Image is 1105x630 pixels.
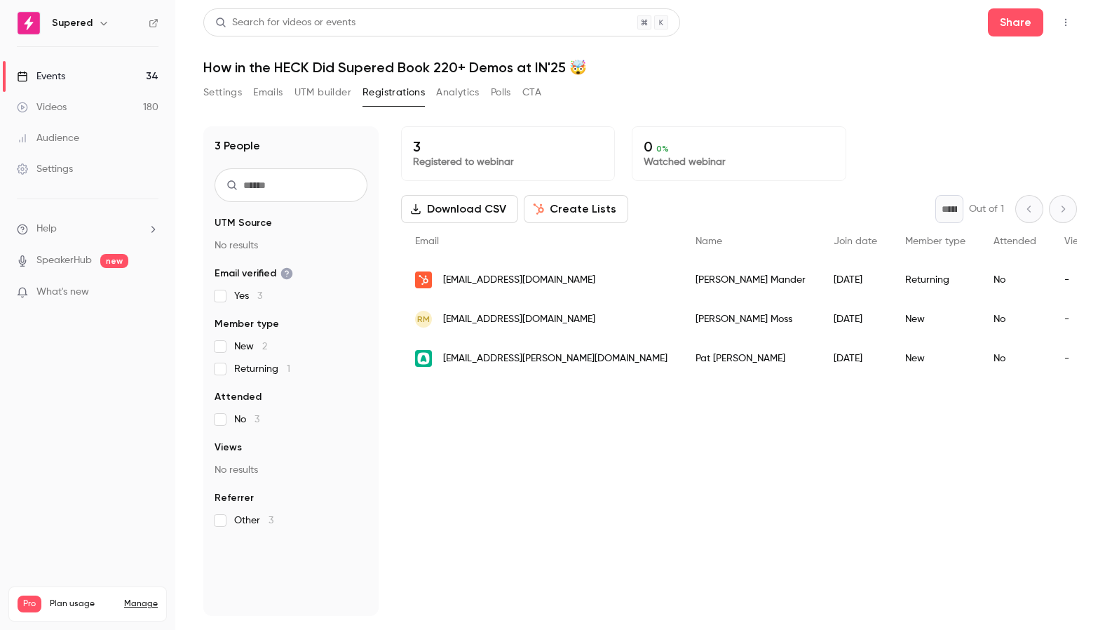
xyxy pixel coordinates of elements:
[522,81,541,104] button: CTA
[417,313,430,326] span: RM
[1050,300,1104,339] div: -
[215,239,367,253] p: No results
[656,144,669,154] span: 0 %
[891,300,979,339] div: New
[215,216,367,528] section: facet-groups
[17,131,79,145] div: Audience
[415,272,432,288] img: hubspot.com
[1050,339,1104,378] div: -
[17,162,73,176] div: Settings
[443,351,667,366] span: [EMAIL_ADDRESS][PERSON_NAME][DOMAIN_NAME]
[100,254,128,268] span: new
[18,596,41,612] span: Pro
[362,81,425,104] button: Registrations
[287,364,290,374] span: 1
[215,441,242,455] span: Views
[215,390,262,404] span: Attended
[1064,236,1090,246] span: Views
[215,138,260,154] h1: 3 People
[50,598,116,610] span: Plan usage
[253,81,283,104] button: Emails
[988,8,1043,36] button: Share
[644,138,834,155] p: 0
[401,195,518,223] button: Download CSV
[1050,260,1104,300] div: -
[255,415,259,424] span: 3
[491,81,511,104] button: Polls
[234,514,273,528] span: Other
[17,222,158,236] li: help-dropdown-opener
[979,300,1050,339] div: No
[994,236,1036,246] span: Attended
[696,236,722,246] span: Name
[234,340,267,354] span: New
[124,598,158,610] a: Manage
[820,300,891,339] div: [DATE]
[443,312,595,327] span: [EMAIL_ADDRESS][DOMAIN_NAME]
[234,413,259,427] span: No
[820,339,891,378] div: [DATE]
[682,300,820,339] div: [PERSON_NAME] Moss
[413,155,603,169] p: Registered to webinar
[891,260,979,300] div: Returning
[215,491,254,505] span: Referrer
[215,317,279,331] span: Member type
[257,291,262,301] span: 3
[36,253,92,268] a: SpeakerHub
[415,236,439,246] span: Email
[203,81,242,104] button: Settings
[682,339,820,378] div: Pat [PERSON_NAME]
[969,202,1004,216] p: Out of 1
[234,362,290,376] span: Returning
[820,260,891,300] div: [DATE]
[17,69,65,83] div: Events
[18,12,40,34] img: Supered
[52,16,93,30] h6: Supered
[36,285,89,300] span: What's new
[215,463,367,477] p: No results
[215,267,293,281] span: Email verified
[203,59,1077,76] h1: How in the HECK Did Supered Book 220+ Demos at IN'25 🤯
[36,222,57,236] span: Help
[142,286,158,299] iframe: Noticeable Trigger
[415,350,432,367] img: aircall.io
[834,236,877,246] span: Join date
[644,155,834,169] p: Watched webinar
[979,339,1050,378] div: No
[17,100,67,114] div: Videos
[215,15,355,30] div: Search for videos or events
[436,81,480,104] button: Analytics
[215,216,272,230] span: UTM Source
[294,81,351,104] button: UTM builder
[682,260,820,300] div: [PERSON_NAME] Mander
[234,289,262,303] span: Yes
[413,138,603,155] p: 3
[262,342,267,351] span: 2
[891,339,979,378] div: New
[443,273,595,288] span: [EMAIL_ADDRESS][DOMAIN_NAME]
[269,516,273,525] span: 3
[905,236,965,246] span: Member type
[979,260,1050,300] div: No
[524,195,628,223] button: Create Lists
